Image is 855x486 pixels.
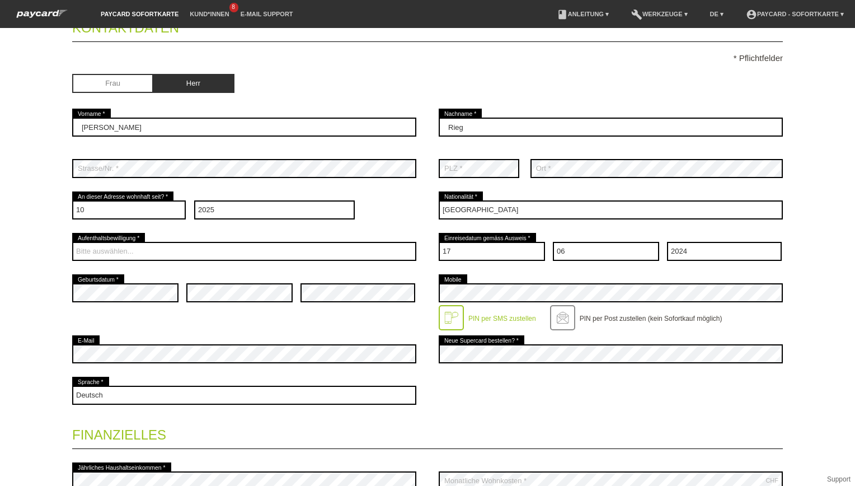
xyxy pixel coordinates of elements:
i: build [631,9,642,20]
a: paycard Sofortkarte [95,11,184,17]
i: account_circle [746,9,757,20]
a: paycard Sofortkarte [11,13,73,21]
a: account_circlepaycard - Sofortkarte ▾ [740,11,849,17]
p: * Pflichtfelder [72,53,783,63]
i: book [557,9,568,20]
legend: Finanzielles [72,416,783,449]
label: PIN per Post zustellen (kein Sofortkauf möglich) [580,315,722,323]
a: Support [827,475,851,483]
span: 8 [229,3,238,12]
a: E-Mail Support [235,11,299,17]
div: CHF [765,477,778,484]
a: buildWerkzeuge ▾ [626,11,693,17]
img: paycard Sofortkarte [11,8,73,20]
a: Kund*innen [184,11,234,17]
a: bookAnleitung ▾ [551,11,614,17]
label: PIN per SMS zustellen [468,315,536,323]
a: DE ▾ [704,11,729,17]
